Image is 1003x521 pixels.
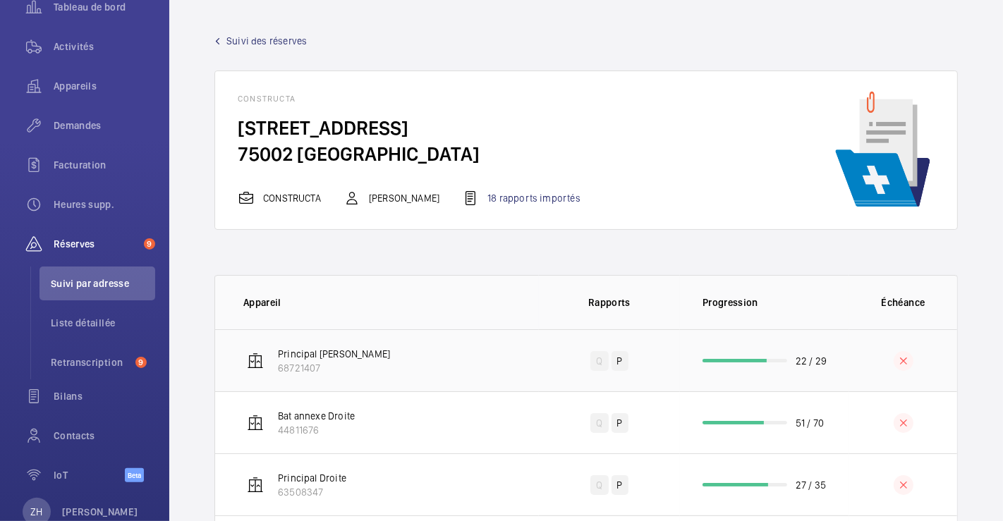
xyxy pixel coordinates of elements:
p: Rapports [549,295,670,309]
p: Appareil [243,295,539,309]
div: 18 rapports importés [462,190,580,207]
div: CONSTRUCTA [238,190,321,207]
span: Activités [54,39,155,54]
img: elevator.svg [247,353,264,369]
p: Échéance [859,295,947,309]
img: elevator.svg [247,477,264,494]
div: [PERSON_NAME] [344,190,439,207]
span: Retranscription [51,355,130,369]
span: IoT [54,468,125,482]
span: Heures supp. [54,197,155,212]
p: Principal Droite [278,471,346,485]
p: 27 / 35 [796,478,826,492]
span: Appareils [54,79,155,93]
span: Réserves [54,237,138,251]
span: Demandes [54,118,155,133]
p: [PERSON_NAME] [62,505,138,519]
p: ZH [30,505,42,519]
p: Bat annexe Droite [278,409,355,423]
p: 68721407 [278,361,390,375]
div: P [612,351,628,371]
span: Facturation [54,158,155,172]
div: P [612,413,628,433]
p: Principal [PERSON_NAME] [278,347,390,361]
p: 51 / 70 [796,416,824,430]
div: Q [590,351,608,371]
div: P [612,475,628,495]
div: Q [590,413,608,433]
span: Bilans [54,389,155,403]
span: Suivi des réserves [226,34,307,48]
h4: CONSTRUCTA [238,94,603,115]
p: 44811676 [278,423,355,437]
p: Progression [703,295,849,309]
p: 63508347 [278,485,346,499]
span: 9 [135,357,147,368]
span: Beta [125,468,144,482]
span: 9 [144,238,155,250]
span: Contacts [54,429,155,443]
h4: [STREET_ADDRESS] 75002 [GEOGRAPHIC_DATA] [238,115,603,167]
div: Q [590,475,608,495]
img: elevator.svg [247,415,264,431]
p: 22 / 29 [796,354,827,368]
span: Liste détaillée [51,316,155,330]
span: Suivi par adresse [51,276,155,290]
